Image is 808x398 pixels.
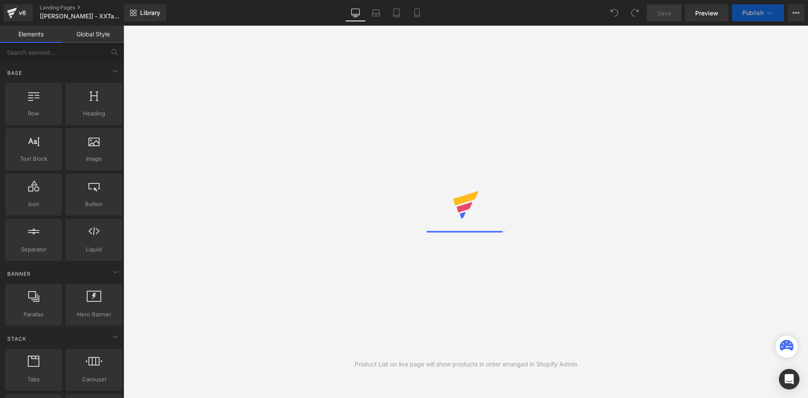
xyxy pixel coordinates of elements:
span: Icon [8,200,59,209]
a: Laptop [366,4,386,21]
a: Landing Pages [40,4,138,11]
span: Heading [68,109,120,118]
span: Stack [6,335,27,343]
a: Tablet [386,4,407,21]
span: Tabs [8,375,59,384]
span: Text Block [8,154,59,163]
span: Library [140,9,160,17]
span: Button [68,200,120,209]
span: Save [657,9,671,18]
div: v6 [17,7,28,18]
span: Image [68,154,120,163]
a: New Library [124,4,166,21]
button: Publish [732,4,784,21]
a: Desktop [345,4,366,21]
span: Publish [742,9,764,16]
button: Undo [606,4,623,21]
button: Redo [626,4,643,21]
span: [[PERSON_NAME]] - XXTableTop [40,13,122,20]
a: Preview [685,4,729,21]
span: Row [8,109,59,118]
span: Hero Banner [68,310,120,319]
div: Open Intercom Messenger [779,369,799,389]
span: Preview [695,9,718,18]
span: Liquid [68,245,120,254]
span: Carousel [68,375,120,384]
span: Separator [8,245,59,254]
span: Base [6,69,23,77]
button: More [787,4,805,21]
a: Global Style [62,26,124,43]
span: Banner [6,270,32,278]
a: v6 [3,4,33,21]
div: Product List on live page will show products in order arranged in Shopify Admin [355,360,577,369]
span: Parallax [8,310,59,319]
a: Mobile [407,4,427,21]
